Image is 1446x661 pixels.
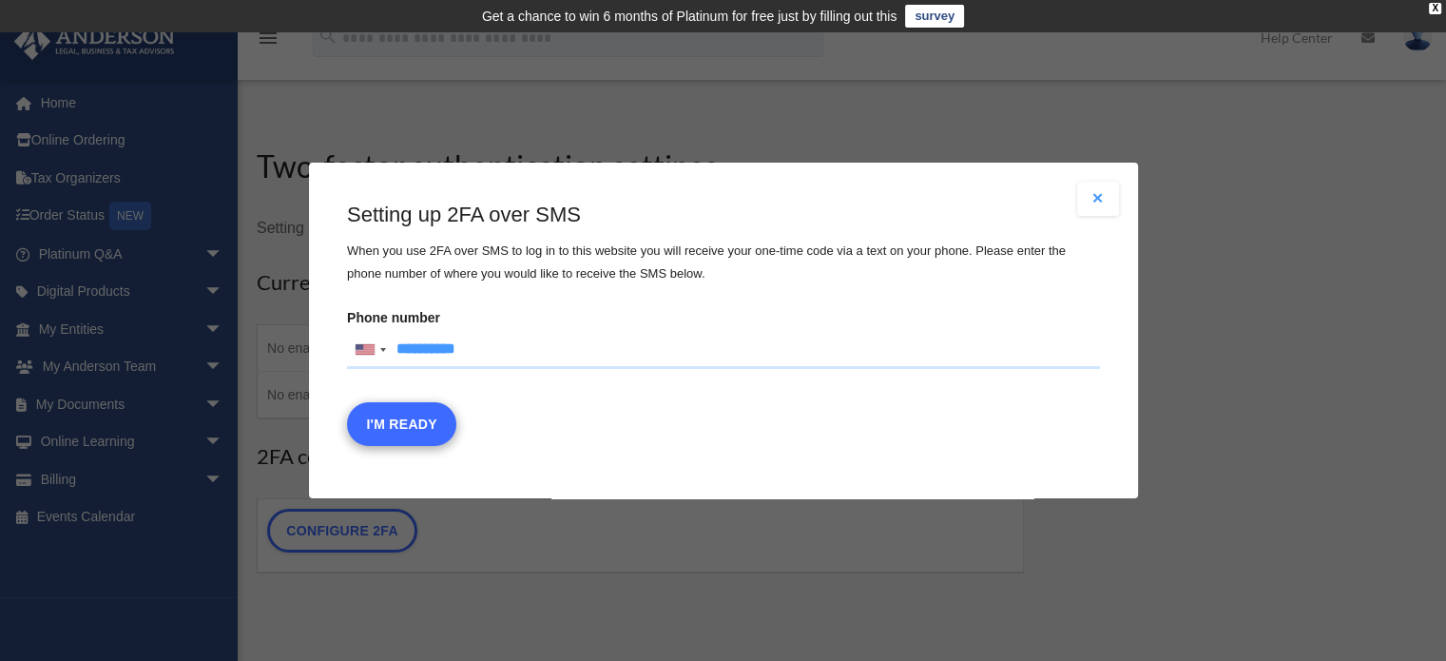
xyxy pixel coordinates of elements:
button: I'm Ready [347,402,456,446]
p: When you use 2FA over SMS to log in to this website you will receive your one-time code via a tex... [347,240,1100,285]
button: Close modal [1077,182,1119,216]
div: close [1429,3,1441,14]
a: survey [905,5,964,28]
label: Phone number [347,304,1100,369]
input: Phone numberList of countries [347,331,1100,369]
div: Get a chance to win 6 months of Platinum for free just by filling out this [482,5,897,28]
div: United States: +1 [348,332,392,368]
h3: Setting up 2FA over SMS [347,201,1100,230]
